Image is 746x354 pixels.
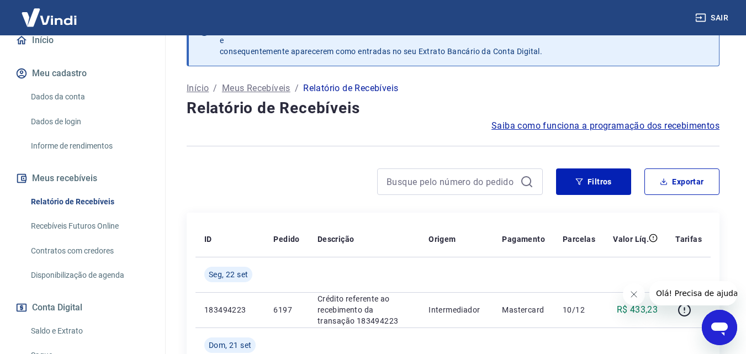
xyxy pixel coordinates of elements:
[204,234,212,245] p: ID
[617,303,658,316] p: R$ 433,23
[273,234,299,245] p: Pedido
[27,110,152,133] a: Dados de login
[502,234,545,245] p: Pagamento
[273,304,299,315] p: 6197
[644,168,719,195] button: Exportar
[204,304,256,315] p: 183494223
[623,283,645,305] iframe: Fechar mensagem
[27,240,152,262] a: Contratos com credores
[27,135,152,157] a: Informe de rendimentos
[213,82,217,95] p: /
[187,82,209,95] a: Início
[318,234,355,245] p: Descrição
[222,82,290,95] a: Meus Recebíveis
[27,264,152,287] a: Disponibilização de agenda
[187,97,719,119] h4: Relatório de Recebíveis
[675,234,702,245] p: Tarifas
[428,304,484,315] p: Intermediador
[428,234,456,245] p: Origem
[13,166,152,191] button: Meus recebíveis
[556,168,631,195] button: Filtros
[27,320,152,342] a: Saldo e Extrato
[27,191,152,213] a: Relatório de Recebíveis
[13,28,152,52] a: Início
[303,82,398,95] p: Relatório de Recebíveis
[27,86,152,108] a: Dados da conta
[702,310,737,345] iframe: Botão para abrir a janela de mensagens
[563,304,595,315] p: 10/12
[295,82,299,95] p: /
[649,281,737,305] iframe: Mensagem da empresa
[220,24,694,57] p: Após o envio das liquidações aparecerem no Relatório de Recebíveis, elas podem demorar algumas ho...
[693,8,733,28] button: Sair
[13,1,85,34] img: Vindi
[502,304,545,315] p: Mastercard
[209,269,248,280] span: Seg, 22 set
[613,234,649,245] p: Valor Líq.
[209,340,251,351] span: Dom, 21 set
[387,173,516,190] input: Busque pelo número do pedido
[491,119,719,133] a: Saiba como funciona a programação dos recebimentos
[13,295,152,320] button: Conta Digital
[27,215,152,237] a: Recebíveis Futuros Online
[563,234,595,245] p: Parcelas
[7,8,93,17] span: Olá! Precisa de ajuda?
[318,293,411,326] p: Crédito referente ao recebimento da transação 183494223
[13,61,152,86] button: Meu cadastro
